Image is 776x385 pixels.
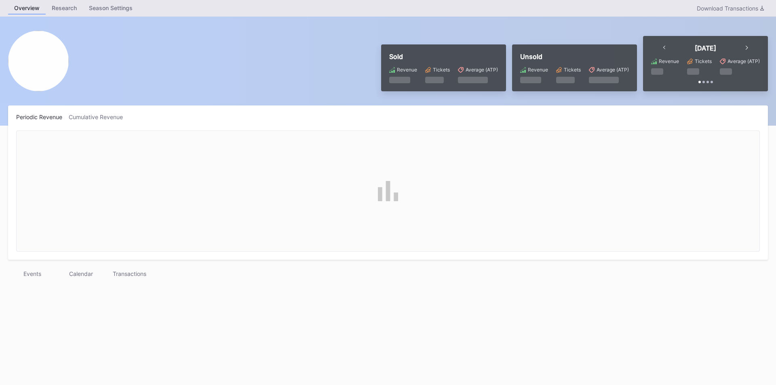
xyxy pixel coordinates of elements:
div: Periodic Revenue [16,114,69,120]
div: [DATE] [695,44,716,52]
button: Download Transactions [693,3,768,14]
div: Tickets [433,67,450,73]
div: Calendar [57,268,105,280]
div: Unsold [520,53,629,61]
div: Revenue [397,67,417,73]
div: Season Settings [83,2,139,14]
div: Tickets [564,67,581,73]
div: Revenue [659,58,679,64]
div: Tickets [695,58,712,64]
div: Sold [389,53,498,61]
a: Overview [8,2,46,15]
div: Download Transactions [697,5,764,12]
div: Revenue [528,67,548,73]
div: Cumulative Revenue [69,114,129,120]
div: Events [8,268,57,280]
div: Average (ATP) [466,67,498,73]
div: Research [46,2,83,14]
div: Transactions [105,268,154,280]
div: Average (ATP) [727,58,760,64]
a: Season Settings [83,2,139,15]
a: Research [46,2,83,15]
div: Average (ATP) [597,67,629,73]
